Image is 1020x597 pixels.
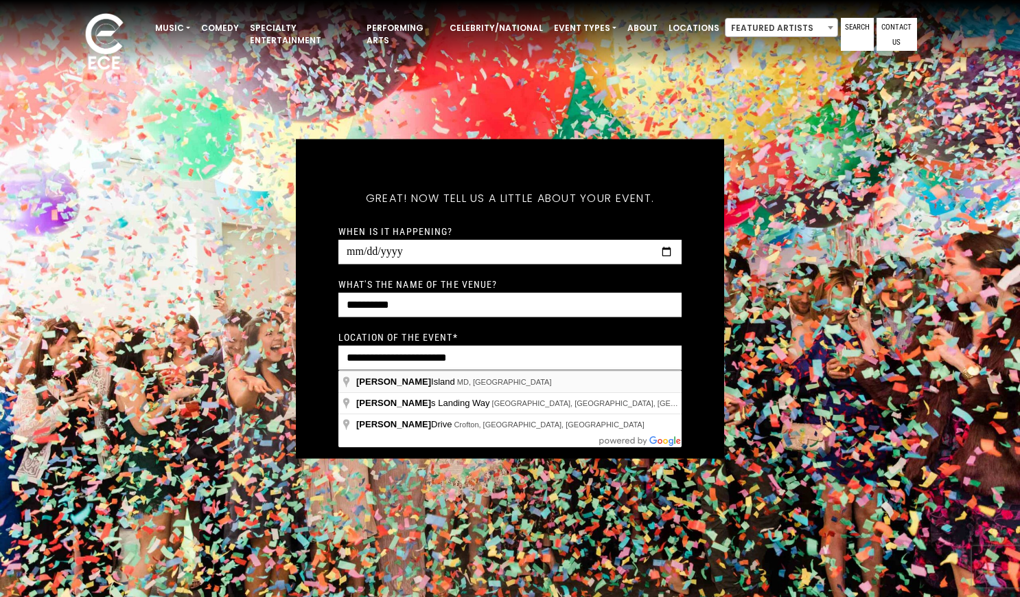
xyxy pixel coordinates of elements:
span: Drive [356,419,454,429]
a: Specialty Entertainment [244,16,361,52]
label: When is it happening? [338,225,453,237]
span: [PERSON_NAME] [356,398,431,408]
span: Crofton, [GEOGRAPHIC_DATA], [GEOGRAPHIC_DATA] [454,420,644,429]
a: Performing Arts [361,16,443,52]
a: Music [150,16,196,40]
a: Contact Us [877,18,917,51]
span: [GEOGRAPHIC_DATA], [GEOGRAPHIC_DATA], [GEOGRAPHIC_DATA] [492,399,737,407]
span: Featured Artists [726,19,837,38]
label: What's the name of the venue? [338,278,497,290]
span: Island [356,376,457,387]
h5: Great! Now tell us a little about your event. [338,173,682,223]
label: Location of the event [338,330,458,343]
a: Event Types [548,16,622,40]
a: About [622,16,663,40]
a: Celebrity/National [444,16,548,40]
span: [PERSON_NAME] [356,419,431,429]
a: Search [841,18,874,51]
span: MD, [GEOGRAPHIC_DATA] [457,378,552,386]
span: s Landing Way [356,398,492,408]
a: Comedy [196,16,244,40]
img: ece_new_logo_whitev2-1.png [70,10,139,76]
a: Locations [663,16,725,40]
span: Featured Artists [725,18,838,37]
span: [PERSON_NAME] [356,376,431,387]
